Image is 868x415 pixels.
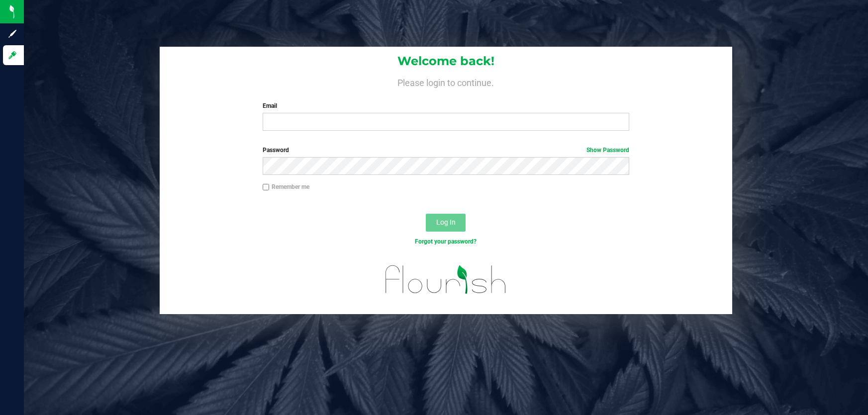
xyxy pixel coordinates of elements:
[263,147,289,154] span: Password
[586,147,629,154] a: Show Password
[160,76,732,87] h4: Please login to continue.
[263,184,270,191] input: Remember me
[7,29,17,39] inline-svg: Sign up
[263,101,630,110] label: Email
[426,214,466,232] button: Log In
[375,256,518,303] img: flourish_logo.svg
[263,182,309,191] label: Remember me
[160,55,732,68] h1: Welcome back!
[7,50,17,60] inline-svg: Log in
[415,238,477,245] a: Forgot your password?
[436,218,456,226] span: Log In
